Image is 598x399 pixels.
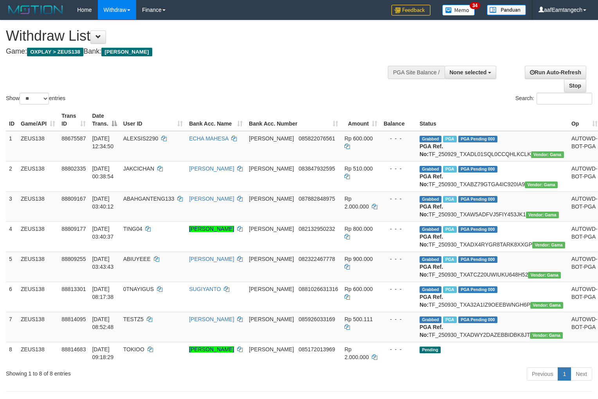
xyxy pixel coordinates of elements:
span: PGA Pending [458,316,497,323]
span: Marked by aafsreyleap [443,286,457,293]
select: Showentries [20,93,49,104]
h4: Game: Bank: [6,48,391,56]
a: 1 [558,367,571,381]
b: PGA Ref. No: [420,143,443,157]
img: MOTION_logo.png [6,4,65,16]
th: Amount: activate to sort column ascending [341,109,380,131]
span: Grabbed [420,286,441,293]
span: [DATE] 03:40:12 [92,196,113,210]
span: [PERSON_NAME] [101,48,152,56]
div: - - - [384,285,413,293]
span: Rp 2.000.000 [344,196,369,210]
span: [DATE] 03:43:43 [92,256,113,270]
span: Rp 600.000 [344,135,373,142]
span: Copy 0881026631316 to clipboard [299,286,338,292]
div: - - - [384,225,413,233]
td: 7 [6,312,18,342]
td: 3 [6,191,18,221]
span: Grabbed [420,136,441,142]
span: Copy 083847932595 to clipboard [299,165,335,172]
span: ALEXSIS2290 [123,135,159,142]
span: Grabbed [420,226,441,233]
span: Rp 600.000 [344,286,373,292]
span: [DATE] 08:52:48 [92,316,113,330]
span: None selected [450,69,487,75]
span: ABAHGANTENG133 [123,196,175,202]
b: PGA Ref. No: [420,294,443,308]
td: ZEUS138 [18,282,58,312]
input: Search: [537,93,592,104]
span: Vendor URL: https://trx31.1velocity.biz [531,151,564,158]
span: TING04 [123,226,142,232]
span: 88813301 [61,286,86,292]
div: - - - [384,165,413,173]
span: 88809255 [61,256,86,262]
td: ZEUS138 [18,191,58,221]
div: Showing 1 to 8 of 8 entries [6,367,243,377]
td: ZEUS138 [18,131,58,162]
td: ZEUS138 [18,312,58,342]
span: [PERSON_NAME] [249,346,294,352]
span: [PERSON_NAME] [249,196,294,202]
td: TF_250930_TXAW5ADFVJ5FIY453JK1 [416,191,568,221]
span: 88814683 [61,346,86,352]
a: [PERSON_NAME] [189,346,234,352]
span: Copy 085926033169 to clipboard [299,316,335,322]
a: ECHA MAHESA [189,135,228,142]
a: [PERSON_NAME] [189,256,234,262]
th: User ID: activate to sort column ascending [120,109,186,131]
button: None selected [445,66,497,79]
a: [PERSON_NAME] [189,316,234,322]
img: Feedback.jpg [391,5,430,16]
span: Copy 085822076561 to clipboard [299,135,335,142]
td: ZEUS138 [18,342,58,364]
a: Next [571,367,592,381]
span: Copy 085172013969 to clipboard [299,346,335,352]
th: Trans ID: activate to sort column ascending [58,109,89,131]
td: 4 [6,221,18,252]
label: Search: [515,93,592,104]
b: PGA Ref. No: [420,324,443,338]
td: TF_250930_TXA32A1IZ9OEEBWNGH6P [416,282,568,312]
span: Marked by aaftanly [443,196,457,203]
span: Vendor URL: https://trx31.1velocity.biz [530,332,563,339]
span: 88814095 [61,316,86,322]
td: 8 [6,342,18,364]
td: ZEUS138 [18,252,58,282]
span: Grabbed [420,256,441,263]
span: [PERSON_NAME] [249,256,294,262]
td: TF_250930_TXATCZ20UWIUKU648H52 [416,252,568,282]
span: PGA Pending [458,136,497,142]
span: [PERSON_NAME] [249,135,294,142]
span: [PERSON_NAME] [249,165,294,172]
img: Button%20Memo.svg [442,5,475,16]
label: Show entries [6,93,65,104]
span: [DATE] 03:40:37 [92,226,113,240]
span: 88809167 [61,196,86,202]
a: [PERSON_NAME] [189,165,234,172]
span: Rp 500.111 [344,316,373,322]
td: 2 [6,161,18,191]
span: 88802335 [61,165,86,172]
span: [DATE] 12:34:50 [92,135,113,149]
div: - - - [384,135,413,142]
span: Marked by aafpengsreynich [443,136,457,142]
span: [DATE] 08:17:38 [92,286,113,300]
td: ZEUS138 [18,221,58,252]
span: ABIUYEEE [123,256,151,262]
th: Bank Acc. Number: activate to sort column ascending [246,109,341,131]
th: Bank Acc. Name: activate to sort column ascending [186,109,246,131]
a: Stop [564,79,586,92]
span: [DATE] 00:38:54 [92,165,113,180]
div: - - - [384,345,413,353]
span: Vendor URL: https://trx31.1velocity.biz [525,182,558,188]
a: [PERSON_NAME] [189,226,234,232]
span: TESTZ5 [123,316,144,322]
span: Vendor URL: https://trx31.1velocity.biz [530,302,563,309]
span: Copy 082322467778 to clipboard [299,256,335,262]
span: [PERSON_NAME] [249,226,294,232]
span: Marked by aaftanly [443,256,457,263]
span: 88809177 [61,226,86,232]
b: PGA Ref. No: [420,234,443,248]
th: ID [6,109,18,131]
